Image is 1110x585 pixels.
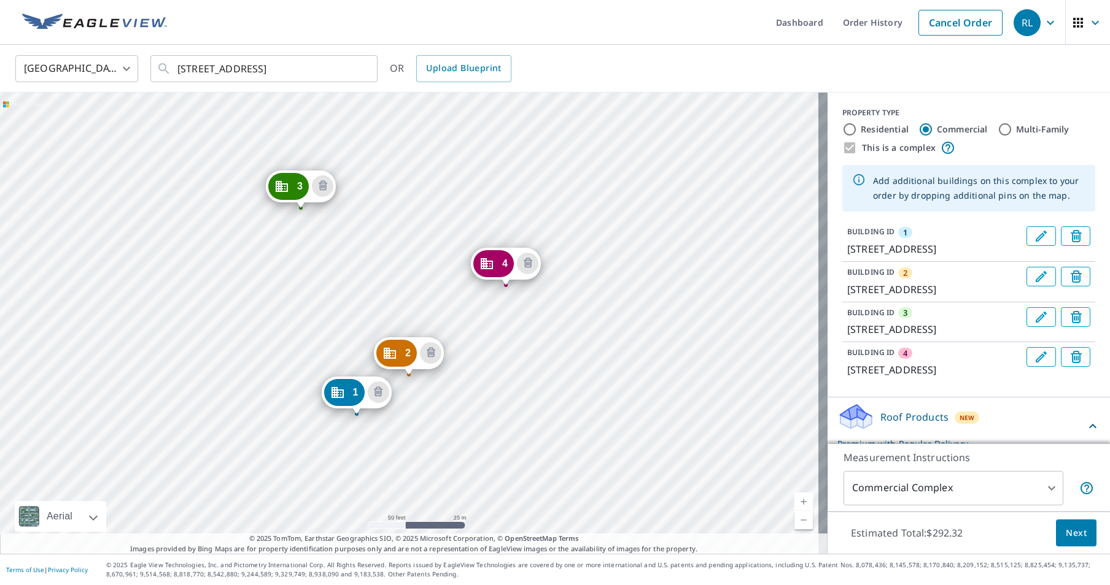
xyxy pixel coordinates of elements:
[841,519,972,546] p: Estimated Total: $292.32
[903,227,907,238] span: 1
[847,242,1022,256] p: [STREET_ADDRESS]
[1016,123,1069,136] label: Multi-Family
[837,437,1085,450] p: Premium with Regular Delivery
[1027,267,1056,286] button: Edit building 2
[903,267,907,278] span: 2
[390,55,511,82] div: OR
[1061,267,1090,286] button: Delete building 2
[847,322,1022,337] p: [STREET_ADDRESS]
[837,402,1100,450] div: Roof ProductsNewPremium with Regular Delivery
[847,362,1022,377] p: [STREET_ADDRESS]
[416,55,511,82] a: Upload Blueprint
[505,533,556,543] a: OpenStreetMap
[312,175,333,197] button: Delete building 3
[374,337,444,375] div: Dropped pin, building 2, Commercial property, 550 Ben Hur Rd Baton Rouge, LA 70820
[106,560,1104,579] p: © 2025 Eagle View Technologies, Inc. and Pictometry International Corp. All Rights Reserved. Repo...
[1027,226,1056,246] button: Edit building 1
[249,533,579,544] span: © 2025 TomTom, Earthstar Geographics SIO, © 2025 Microsoft Corporation, ©
[873,169,1085,208] div: Add additional buildings on this complex to your order by dropping additional pins on the map.
[794,492,813,511] a: Current Level 19, Zoom In
[1079,481,1094,495] span: Each building may require a separate measurement report; if so, your account will be billed per r...
[794,511,813,529] a: Current Level 19, Zoom Out
[847,347,895,357] p: BUILDING ID
[960,413,975,422] span: New
[862,142,936,154] label: This is a complex
[847,226,895,237] p: BUILDING ID
[517,253,538,274] button: Delete building 4
[368,381,389,403] button: Delete building 1
[1066,526,1087,541] span: Next
[880,410,949,424] p: Roof Products
[1014,9,1041,36] div: RL
[471,248,541,286] div: Dropped pin, building 4, Commercial property, 550 Ben Hur Rd Baton Rouge, LA 70820
[1027,347,1056,367] button: Edit building 4
[559,533,579,543] a: Terms
[918,10,1003,36] a: Cancel Order
[321,377,391,415] div: Dropped pin, building 1, Commercial property, 550 Ben Hur Rd Baton Rouge, LA 70820
[48,565,88,574] a: Privacy Policy
[405,348,411,357] span: 2
[903,348,907,359] span: 4
[426,61,501,76] span: Upload Blueprint
[844,471,1063,505] div: Commercial Complex
[1061,307,1090,327] button: Delete building 3
[847,267,895,277] p: BUILDING ID
[1061,226,1090,246] button: Delete building 1
[6,565,44,574] a: Terms of Use
[847,307,895,318] p: BUILDING ID
[842,107,1095,118] div: PROPERTY TYPE
[861,123,909,136] label: Residential
[15,501,106,532] div: Aerial
[6,566,88,573] p: |
[352,388,358,397] span: 1
[903,307,907,318] span: 3
[1056,519,1096,547] button: Next
[502,259,508,268] span: 4
[1027,307,1056,327] button: Edit building 3
[1061,347,1090,367] button: Delete building 4
[266,170,336,208] div: Dropped pin, building 3, Commercial property, 550 Ben Hur Rd Baton Rouge, LA 70820
[177,52,352,86] input: Search by address or latitude-longitude
[43,501,76,532] div: Aerial
[937,123,988,136] label: Commercial
[15,52,138,86] div: [GEOGRAPHIC_DATA]
[420,342,441,364] button: Delete building 2
[844,450,1094,465] p: Measurement Instructions
[22,13,167,32] img: EV Logo
[297,182,303,191] span: 3
[847,282,1022,297] p: [STREET_ADDRESS]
